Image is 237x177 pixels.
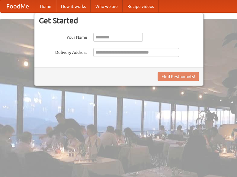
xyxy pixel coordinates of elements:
[91,0,123,12] a: Who we are
[123,0,159,12] a: Recipe videos
[39,48,87,55] label: Delivery Address
[35,0,56,12] a: Home
[39,33,87,40] label: Your Name
[0,0,35,12] a: FoodMe
[158,72,199,81] button: Find Restaurants!
[39,16,199,25] h3: Get Started
[56,0,91,12] a: How it works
